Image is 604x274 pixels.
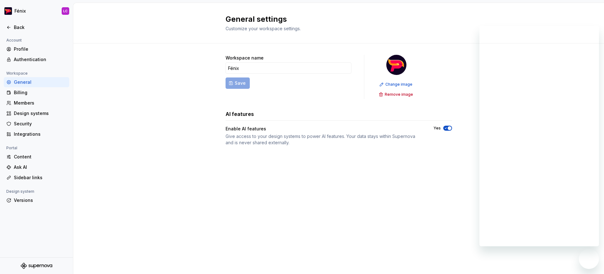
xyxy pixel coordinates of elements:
a: Authentication [4,54,69,65]
div: Back [14,24,67,31]
div: Content [14,154,67,160]
div: General [14,79,67,85]
span: Change image [385,82,412,87]
button: Remove image [377,90,416,99]
div: Portal [4,144,20,152]
div: Authentication [14,56,67,63]
div: Billing [14,89,67,96]
a: Design systems [4,108,69,118]
a: Back [4,22,69,32]
a: Security [4,119,69,129]
div: Give access to your design systems to power AI features. Your data stays within Supernova and is ... [226,133,422,146]
a: Content [4,152,69,162]
iframe: Ventana de mensajería [479,26,599,246]
div: Design systems [14,110,67,117]
button: FénixLC [1,4,72,18]
a: Sidebar links [4,173,69,183]
a: Members [4,98,69,108]
a: Integrations [4,129,69,139]
label: Yes [433,126,441,131]
svg: Supernova Logo [21,263,52,269]
iframe: Botón para iniciar la ventana de mensajería, conversación en curso [579,249,599,269]
a: Billing [4,88,69,98]
a: General [4,77,69,87]
h2: General settings [226,14,445,24]
div: Sidebar links [14,174,67,181]
a: Versions [4,195,69,205]
div: Profile [14,46,67,52]
span: Customize your workspace settings. [226,26,301,31]
img: c22002f0-c20a-4db5-8808-0be8483c155a.png [386,55,406,75]
div: Account [4,37,24,44]
button: Change image [377,80,415,89]
div: Integrations [14,131,67,137]
div: Members [14,100,67,106]
label: Workspace name [226,55,264,61]
h3: AI features [226,110,254,118]
a: Ask AI [4,162,69,172]
img: c22002f0-c20a-4db5-8808-0be8483c155a.png [4,7,12,15]
div: Workspace [4,70,30,77]
div: Fénix [14,8,26,14]
div: Design system [4,188,37,195]
span: Remove image [385,92,413,97]
div: Security [14,121,67,127]
a: Profile [4,44,69,54]
div: LC [63,9,68,14]
div: Enable AI features [226,126,422,132]
div: Versions [14,197,67,203]
div: Ask AI [14,164,67,170]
